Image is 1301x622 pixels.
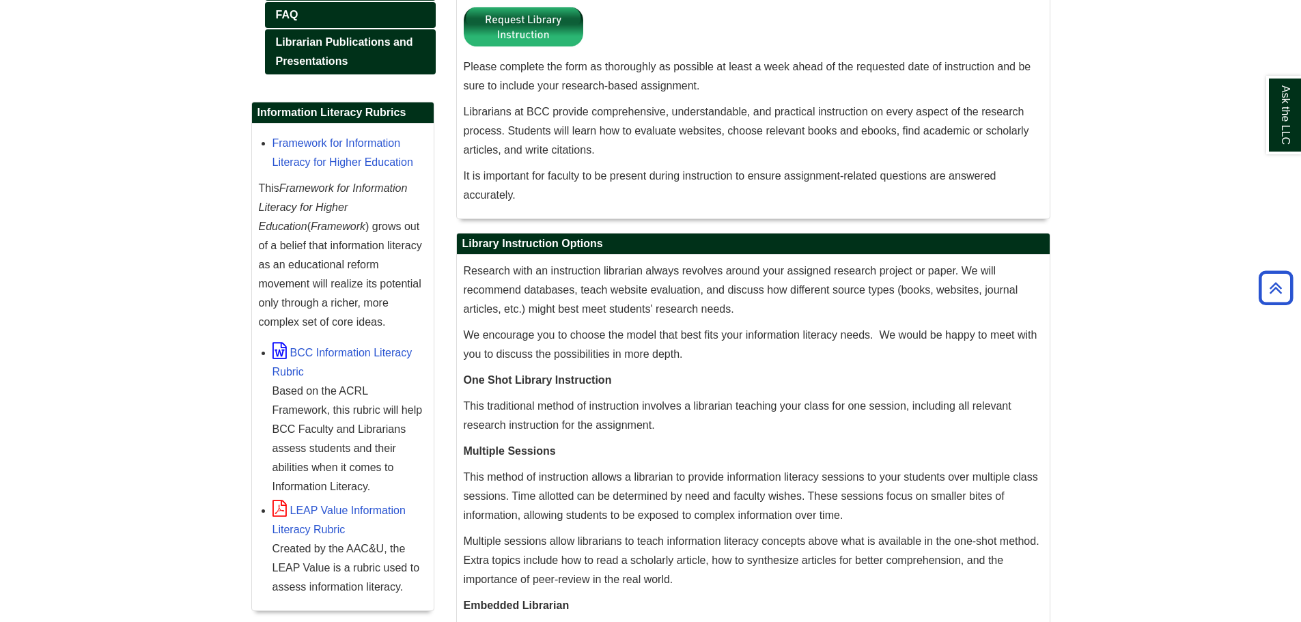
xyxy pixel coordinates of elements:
div: Based on the ACRL Framework, this rubric will help BCC Faculty and Librarians assess students and... [272,382,427,496]
div: Created by the AAC&U, the LEAP Value is a rubric used to assess information literacy. [272,539,427,597]
p: This ( ) grows out of a belief that information literacy as an educational reform movement will r... [259,179,427,332]
span: Librarians at BCC provide comprehensive, understandable, and practical instruction on every aspec... [464,106,1029,156]
strong: Embedded Librarian [464,599,570,611]
em: Framework [311,221,365,232]
a: BCC Information Literacy Rubric [272,347,412,378]
strong: One Shot Library Instruction [464,374,612,386]
h2: Information Literacy Rubrics [252,102,434,124]
h2: Library Instruction Options [457,234,1050,255]
span: This traditional method of instruction involves a librarian teaching your class for one session, ... [464,400,1011,431]
span: Research with an instruction librarian always revolves around your assigned research project or p... [464,265,1018,315]
span: Multiple sessions allow librarians to teach information literacy concepts above what is available... [464,535,1039,585]
a: FAQ [265,2,436,28]
span: We encourage you to choose the model that best fits your information literacy needs. We would be ... [464,329,1037,360]
a: Librarian Publications and Presentations [265,29,436,74]
span: This method of instruction allows a librarian to provide information literacy sessions to your st... [464,471,1038,521]
img: Library Instruction Button [464,3,583,51]
em: Framework for Information Literacy for Higher Education [259,182,408,232]
a: LEAP Value Information Literacy Rubric [272,505,406,535]
span: Please complete the form as thoroughly as possible at least a week ahead of the requested date of... [464,61,1031,91]
a: Back to Top [1254,279,1298,297]
span: It is important for faculty to be present during instruction to ensure assignment-related questio... [464,170,996,201]
a: Framework for Information Literacy for Higher Education [272,137,413,168]
strong: Multiple Sessions [464,445,556,457]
